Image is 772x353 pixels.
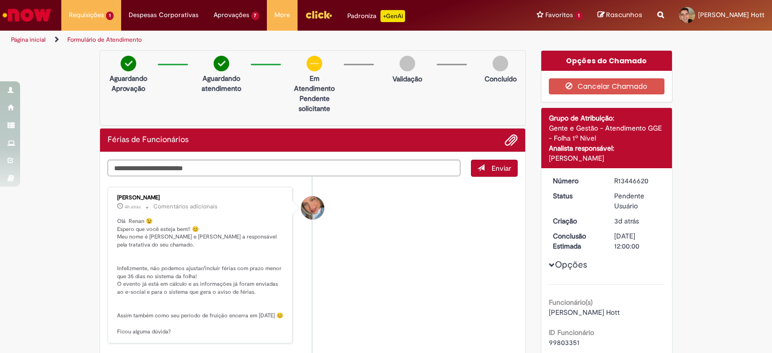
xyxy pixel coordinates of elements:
span: More [274,10,290,20]
p: Em Atendimento [290,73,339,93]
span: 99803351 [549,338,580,347]
button: Cancelar Chamado [549,78,665,94]
div: [DATE] 12:00:00 [614,231,661,251]
div: Gente e Gestão - Atendimento GGE - Folha 1º Nível [549,123,665,143]
div: R13446620 [614,176,661,186]
img: img-circle-grey.png [400,56,415,71]
span: [PERSON_NAME] Hott [549,308,620,317]
button: Adicionar anexos [505,134,518,147]
dt: Criação [545,216,607,226]
img: check-circle-green.png [214,56,229,71]
b: Funcionário(s) [549,298,593,307]
img: circle-minus.png [307,56,322,71]
a: Rascunhos [598,11,642,20]
textarea: Digite sua mensagem aqui... [108,160,460,177]
div: Opções do Chamado [541,51,672,71]
ul: Trilhas de página [8,31,507,49]
time: 28/08/2025 14:44:25 [125,204,141,210]
dt: Número [545,176,607,186]
span: 4h atrás [125,204,141,210]
span: Requisições [69,10,104,20]
dt: Conclusão Estimada [545,231,607,251]
span: 1 [575,12,583,20]
p: +GenAi [380,10,405,22]
img: ServiceNow [1,5,53,25]
div: [PERSON_NAME] [549,153,665,163]
p: Aguardando atendimento [197,73,246,93]
span: 1 [106,12,114,20]
dt: Status [545,191,607,201]
p: Validação [393,74,422,84]
span: 3d atrás [614,216,639,225]
time: 26/08/2025 08:16:25 [614,216,639,225]
div: Grupo de Atribuição: [549,113,665,123]
p: Concluído [485,74,517,84]
div: Padroniza [347,10,405,22]
span: Aprovações [214,10,249,20]
p: Aguardando Aprovação [104,73,153,93]
div: Jacqueline Andrade Galani [301,196,324,219]
span: Despesas Corporativas [129,10,199,20]
small: Comentários adicionais [153,202,218,211]
span: Enviar [492,164,511,173]
a: Página inicial [11,36,46,44]
span: [PERSON_NAME] Hott [698,11,764,19]
p: Pendente solicitante [290,93,339,113]
p: Olá Renan 😉 Espero que você esteja bem!! 😊 Meu nome é [PERSON_NAME] e [PERSON_NAME] a responsável... [117,217,284,336]
span: Favoritos [545,10,573,20]
img: check-circle-green.png [121,56,136,71]
h2: Férias de Funcionários Histórico de tíquete [108,136,188,145]
button: Enviar [471,160,518,177]
div: [PERSON_NAME] [117,195,284,201]
div: Analista responsável: [549,143,665,153]
img: click_logo_yellow_360x200.png [305,7,332,22]
div: 26/08/2025 08:16:25 [614,216,661,226]
a: Formulário de Atendimento [67,36,142,44]
b: ID Funcionário [549,328,594,337]
div: Pendente Usuário [614,191,661,211]
img: img-circle-grey.png [493,56,508,71]
span: Rascunhos [606,10,642,20]
span: 7 [251,12,260,20]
